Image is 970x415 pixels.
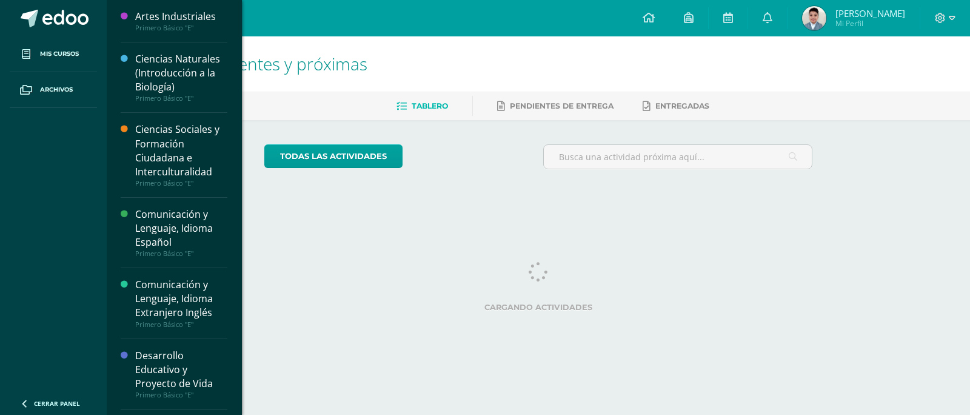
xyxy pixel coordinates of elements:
span: [PERSON_NAME] [835,7,905,19]
div: Primero Básico "E" [135,249,227,258]
input: Busca una actividad próxima aquí... [544,145,812,169]
div: Ciencias Sociales y Formación Ciudadana e Interculturalidad [135,123,227,178]
div: Artes Industriales [135,10,227,24]
a: Comunicación y Lenguaje, Idioma Extranjero InglésPrimero Básico "E" [135,278,227,328]
a: Tablero [396,96,448,116]
div: Primero Básico "E" [135,391,227,399]
a: Pendientes de entrega [497,96,614,116]
a: Archivos [10,72,97,108]
div: Comunicación y Lenguaje, Idioma Español [135,207,227,249]
label: Cargando actividades [264,303,813,312]
a: Mis cursos [10,36,97,72]
span: Tablero [412,101,448,110]
div: Primero Básico "E" [135,179,227,187]
span: Pendientes de entrega [510,101,614,110]
span: Entregadas [655,101,709,110]
div: Comunicación y Lenguaje, Idioma Extranjero Inglés [135,278,227,320]
div: Primero Básico "E" [135,24,227,32]
a: Artes IndustrialesPrimero Básico "E" [135,10,227,32]
img: 802e057e37c2cd8cc9d181c9f5963865.png [802,6,826,30]
a: Entregadas [643,96,709,116]
span: Mis cursos [40,49,79,59]
a: Comunicación y Lenguaje, Idioma EspañolPrimero Básico "E" [135,207,227,258]
a: Ciencias Naturales (Introducción a la Biología)Primero Básico "E" [135,52,227,103]
div: Primero Básico "E" [135,320,227,329]
span: Archivos [40,85,73,95]
div: Ciencias Naturales (Introducción a la Biología) [135,52,227,94]
a: Desarrollo Educativo y Proyecto de VidaPrimero Básico "E" [135,349,227,399]
span: Mi Perfil [835,18,905,29]
span: Actividades recientes y próximas [121,52,367,75]
span: Cerrar panel [34,399,80,408]
a: Ciencias Sociales y Formación Ciudadana e InterculturalidadPrimero Básico "E" [135,123,227,187]
a: todas las Actividades [264,144,403,168]
div: Primero Básico "E" [135,94,227,103]
div: Desarrollo Educativo y Proyecto de Vida [135,349,227,391]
